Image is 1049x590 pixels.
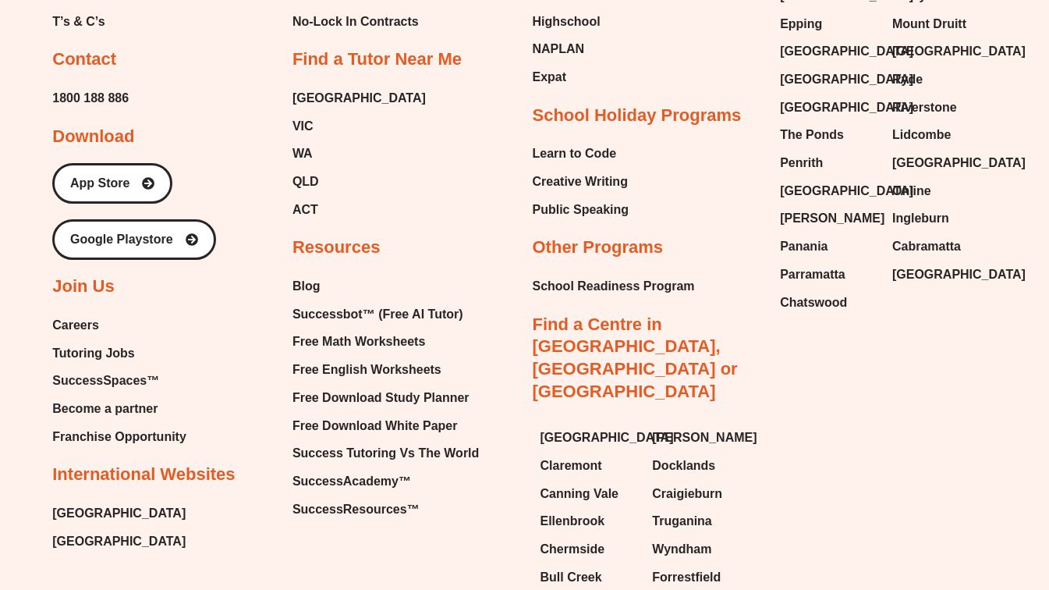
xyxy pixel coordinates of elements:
[52,87,129,110] span: 1800 188 886
[892,151,1026,175] span: [GEOGRAPHIC_DATA]
[892,207,989,230] a: Ingleburn
[52,163,172,204] a: App Store
[780,291,877,315] a: Chatswood
[780,68,877,91] a: [GEOGRAPHIC_DATA]
[789,414,1049,590] iframe: Chat Widget
[652,538,711,561] span: Wyndham
[780,235,828,258] span: Panania
[652,454,715,478] span: Docklands
[533,198,629,222] a: Public Speaking
[892,96,989,119] a: Riverstone
[292,142,426,165] a: WA
[533,10,608,34] a: Highschool
[540,510,637,533] a: Ellenbrook
[780,291,847,315] span: Chatswood
[52,342,186,365] a: Tutoring Jobs
[533,105,742,127] h2: School Holiday Programs
[780,179,913,203] span: [GEOGRAPHIC_DATA]
[52,425,186,449] a: Franchise Opportunity
[292,303,463,326] span: Successbot™ (Free AI Tutor)
[892,179,931,203] span: Online
[70,177,129,190] span: App Store
[292,10,425,34] a: No-Lock In Contracts
[52,48,116,71] h2: Contact
[652,510,711,533] span: Truganina
[533,66,608,89] a: Expat
[292,386,470,410] span: Free Download Study Planner
[780,96,913,119] span: [GEOGRAPHIC_DATA]
[292,330,425,354] span: Free Math Worksheets
[292,236,381,259] h2: Resources
[52,369,159,393] span: SuccessSpaces™
[70,233,173,246] span: Google Playstore
[292,303,479,326] a: Successbot™ (Free AI Tutor)
[533,37,608,61] a: NAPLAN
[892,207,949,230] span: Ingleburn
[52,314,99,337] span: Careers
[52,397,158,421] span: Become a partner
[780,235,877,258] a: Panania
[52,502,186,525] a: [GEOGRAPHIC_DATA]
[540,510,605,533] span: Ellenbrook
[540,482,618,506] span: Canning Vale
[540,566,602,589] span: Bull Creek
[540,482,637,506] a: Canning Vale
[292,198,426,222] a: ACT
[52,126,134,148] h2: Download
[652,510,749,533] a: Truganina
[780,179,877,203] a: [GEOGRAPHIC_DATA]
[292,386,479,410] a: Free Download Study Planner
[652,426,757,450] span: [PERSON_NAME]
[292,330,479,354] a: Free Math Worksheets
[292,115,314,138] span: VIC
[892,263,989,286] a: [GEOGRAPHIC_DATA]
[892,263,1026,286] span: [GEOGRAPHIC_DATA]
[892,123,989,147] a: Lidcombe
[780,263,845,286] span: Parramatta
[892,151,989,175] a: [GEOGRAPHIC_DATA]
[52,10,105,34] span: T’s & C’s
[780,123,844,147] span: The Ponds
[292,10,419,34] span: No-Lock In Contracts
[292,470,479,493] a: SuccessAcademy™
[52,342,134,365] span: Tutoring Jobs
[652,482,749,506] a: Craigieburn
[652,482,722,506] span: Craigieburn
[892,12,966,36] span: Mount Druitt
[892,123,952,147] span: Lidcombe
[892,179,989,203] a: Online
[292,498,420,521] span: SuccessResources™
[533,170,628,194] span: Creative Writing
[780,68,913,91] span: [GEOGRAPHIC_DATA]
[780,12,877,36] a: Epping
[780,40,913,63] span: [GEOGRAPHIC_DATA]
[652,566,749,589] a: Forrestfield
[652,426,749,450] a: [PERSON_NAME]
[533,236,664,259] h2: Other Programs
[780,207,884,230] span: [PERSON_NAME]
[52,275,114,298] h2: Join Us
[52,397,186,421] a: Become a partner
[533,142,617,165] span: Learn to Code
[533,315,738,401] a: Find a Centre in [GEOGRAPHIC_DATA], [GEOGRAPHIC_DATA] or [GEOGRAPHIC_DATA]
[652,454,749,478] a: Docklands
[292,170,426,194] a: QLD
[52,314,186,337] a: Careers
[540,538,637,561] a: Chermside
[533,275,695,298] a: School Readiness Program
[533,66,567,89] span: Expat
[52,219,216,260] a: Google Playstore
[892,12,989,36] a: Mount Druitt
[892,68,923,91] span: Ryde
[540,454,602,478] span: Claremont
[533,142,629,165] a: Learn to Code
[652,538,749,561] a: Wyndham
[292,275,479,298] a: Blog
[540,426,637,450] a: [GEOGRAPHIC_DATA]
[52,530,186,553] a: [GEOGRAPHIC_DATA]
